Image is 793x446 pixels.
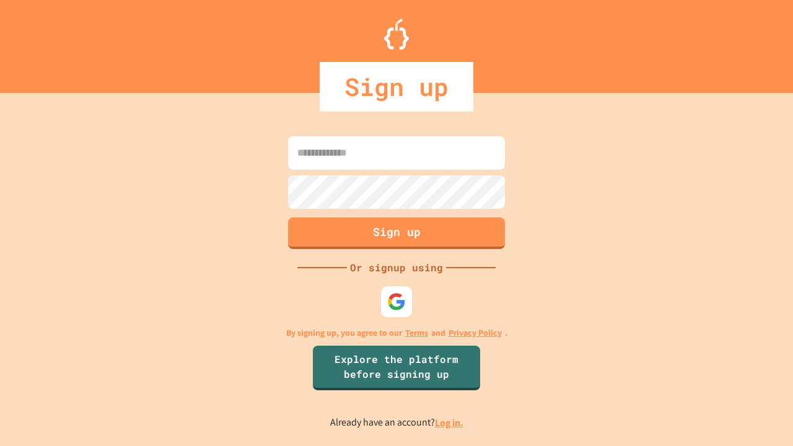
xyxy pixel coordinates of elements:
[286,326,507,339] p: By signing up, you agree to our and .
[288,217,505,249] button: Sign up
[449,326,502,339] a: Privacy Policy
[313,346,480,390] a: Explore the platform before signing up
[347,260,446,275] div: Or signup using
[384,19,409,50] img: Logo.svg
[435,416,463,429] a: Log in.
[387,292,406,311] img: google-icon.svg
[330,415,463,431] p: Already have an account?
[320,62,473,111] div: Sign up
[405,326,428,339] a: Terms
